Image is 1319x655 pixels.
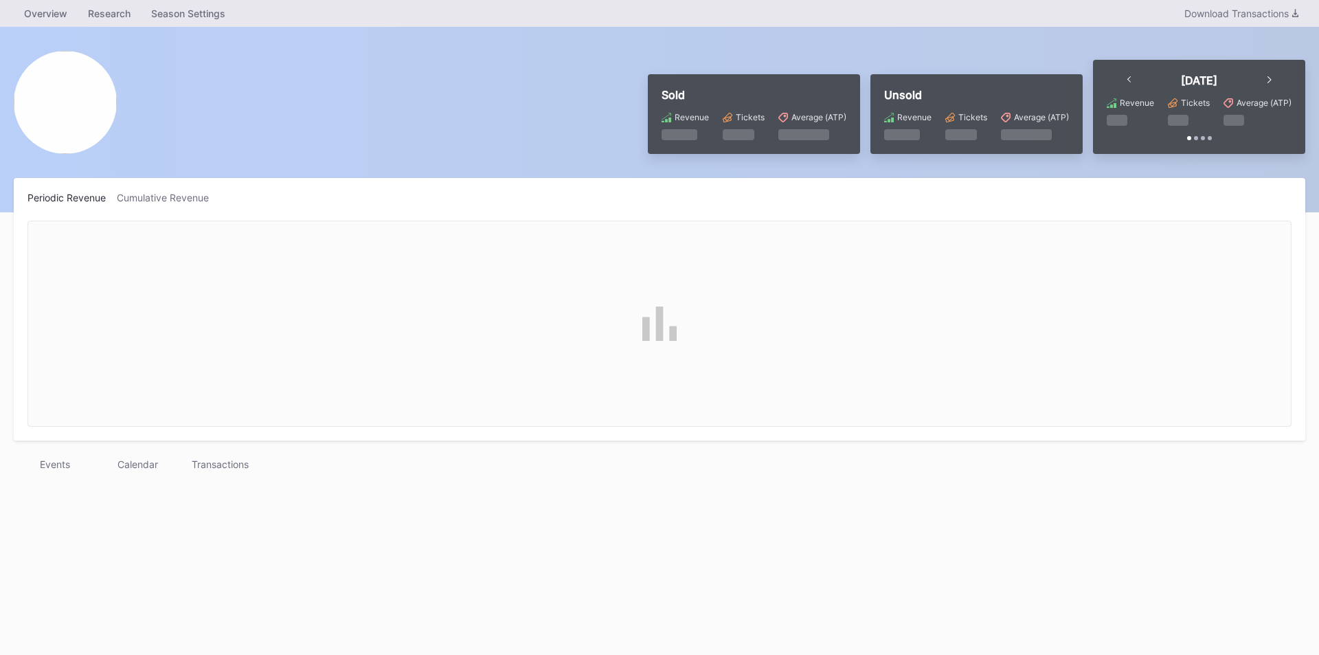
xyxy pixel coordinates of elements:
[1181,74,1217,87] div: [DATE]
[958,112,987,122] div: Tickets
[1120,98,1154,108] div: Revenue
[1177,4,1305,23] button: Download Transactions
[1237,98,1292,108] div: Average (ATP)
[96,454,179,474] div: Calendar
[14,454,96,474] div: Events
[14,3,78,23] a: Overview
[736,112,765,122] div: Tickets
[117,192,220,203] div: Cumulative Revenue
[675,112,709,122] div: Revenue
[884,88,1069,102] div: Unsold
[1014,112,1069,122] div: Average (ATP)
[662,88,846,102] div: Sold
[179,454,261,474] div: Transactions
[141,3,236,23] a: Season Settings
[1184,8,1298,19] div: Download Transactions
[897,112,932,122] div: Revenue
[1181,98,1210,108] div: Tickets
[78,3,141,23] a: Research
[791,112,846,122] div: Average (ATP)
[27,192,117,203] div: Periodic Revenue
